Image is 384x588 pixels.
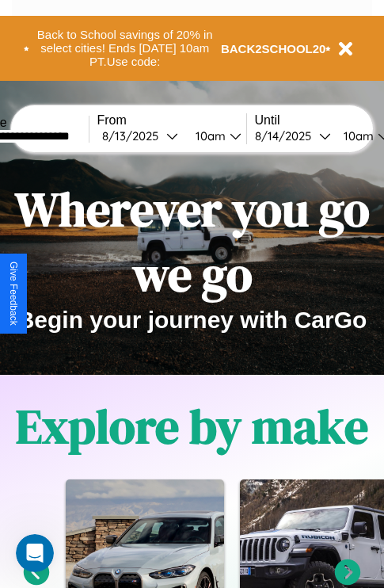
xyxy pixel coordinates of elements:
iframe: Intercom live chat [16,534,54,572]
button: Back to School savings of 20% in select cities! Ends [DATE] 10am PT.Use code: [29,24,221,73]
div: Give Feedback [8,262,19,326]
label: From [97,113,246,128]
div: 8 / 13 / 2025 [102,128,166,143]
div: 8 / 14 / 2025 [255,128,319,143]
div: 10am [336,128,378,143]
div: 10am [188,128,230,143]
button: 10am [183,128,246,144]
b: BACK2SCHOOL20 [221,42,326,55]
button: 8/13/2025 [97,128,183,144]
h1: Explore by make [16,394,368,459]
